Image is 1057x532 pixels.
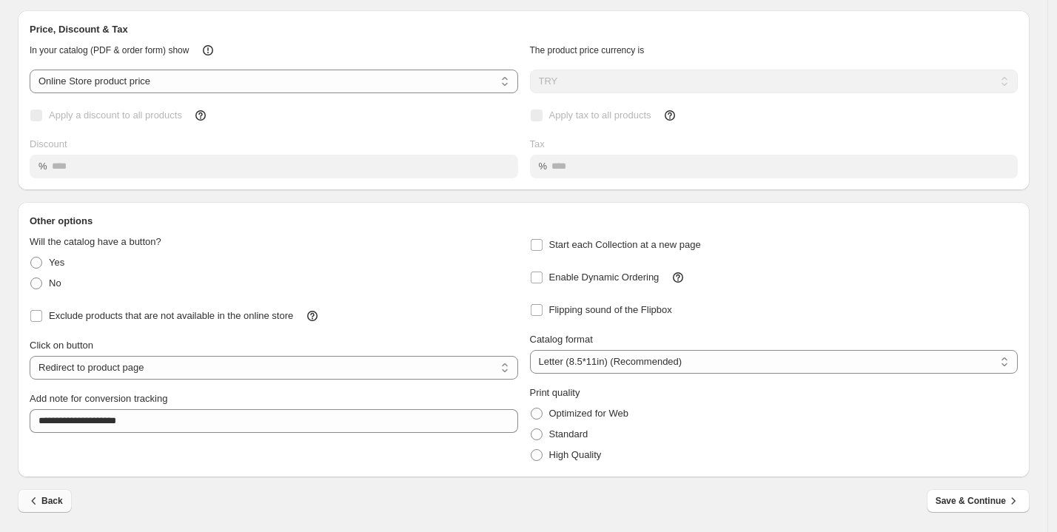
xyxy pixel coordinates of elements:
[549,110,651,121] span: Apply tax to all products
[49,257,64,268] span: Yes
[49,110,182,121] span: Apply a discount to all products
[549,239,701,250] span: Start each Collection at a new page
[549,428,588,440] span: Standard
[549,449,602,460] span: High Quality
[549,304,672,315] span: Flipping sound of the Flipbox
[49,310,293,321] span: Exclude products that are not available in the online store
[18,489,72,513] button: Back
[530,387,580,398] span: Print quality
[30,138,67,149] span: Discount
[38,161,47,172] span: %
[530,138,545,149] span: Tax
[27,494,63,508] span: Back
[30,22,1018,37] h2: Price, Discount & Tax
[30,236,161,247] span: Will the catalog have a button?
[30,45,189,55] span: In your catalog (PDF & order form) show
[936,494,1021,508] span: Save & Continue
[30,393,167,404] span: Add note for conversion tracking
[549,408,628,419] span: Optimized for Web
[530,45,645,55] span: The product price currency is
[30,340,93,351] span: Click on button
[49,277,61,289] span: No
[30,214,1018,229] h2: Other options
[530,334,593,345] span: Catalog format
[549,272,660,283] span: Enable Dynamic Ordering
[539,161,548,172] span: %
[927,489,1030,513] button: Save & Continue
